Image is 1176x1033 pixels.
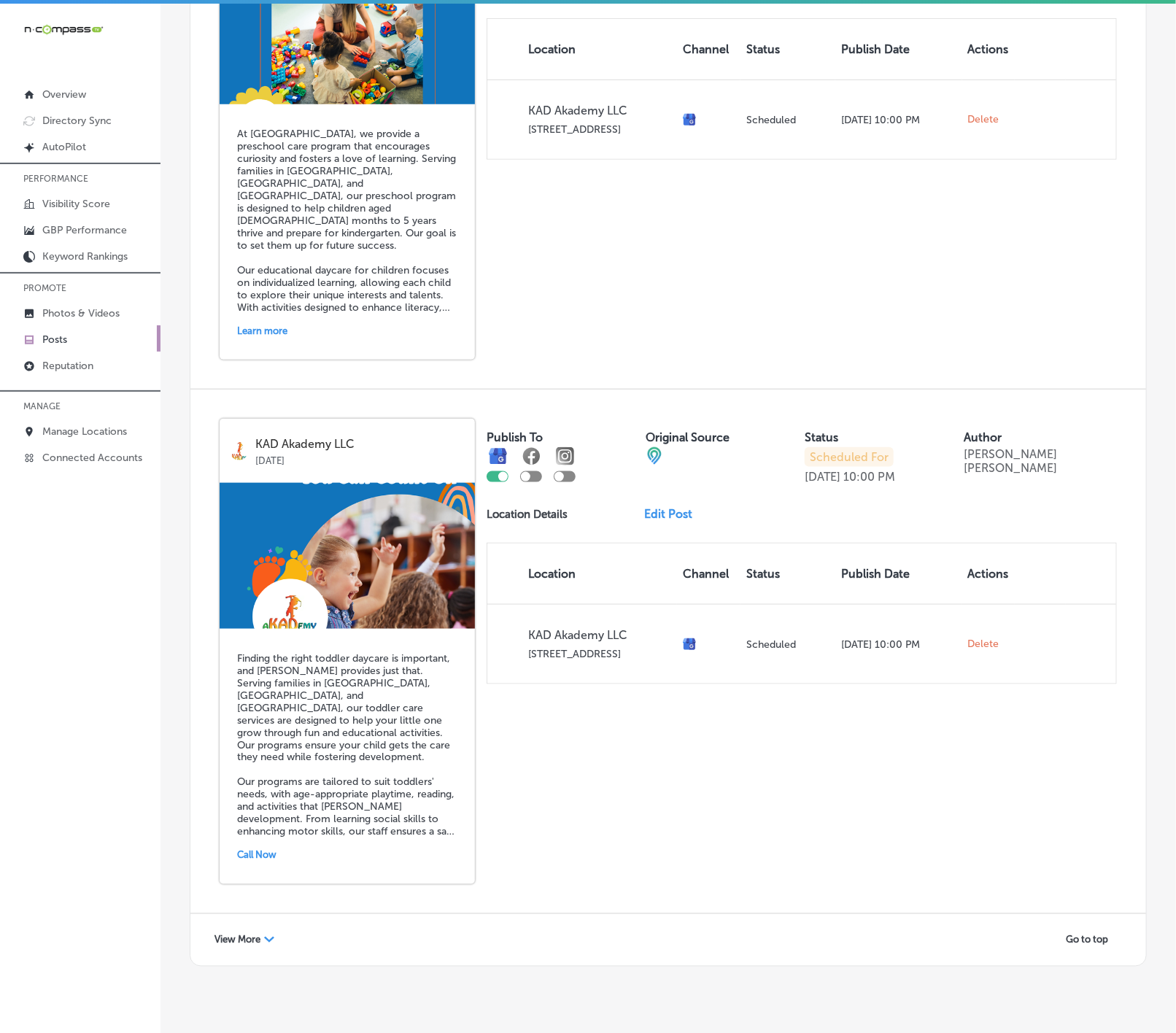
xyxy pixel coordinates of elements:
th: Location [487,19,677,80]
p: AutoPilot [42,141,86,153]
p: [DATE] 10:00 PM [841,638,956,651]
label: Original Source [646,430,730,444]
a: Edit Post [644,507,704,521]
p: Directory Sync [42,115,112,127]
span: Delete [968,113,999,126]
th: Actions [962,19,1015,80]
p: [STREET_ADDRESS] [528,648,671,660]
p: [DATE] 10:00 PM [841,114,956,126]
p: Photos & Videos [42,307,120,320]
p: Location Details [487,508,568,521]
p: [STREET_ADDRESS] [528,123,671,136]
p: [PERSON_NAME] [PERSON_NAME] [964,447,1117,475]
p: KAD Akademy LLC [528,628,671,642]
p: Manage Locations [42,425,127,438]
th: Location [487,543,677,604]
p: Scheduled [746,638,829,651]
img: c2260060-44fb-4ec8-bec3-64ffb23af94fKAD-AKADEMY-22-3.png [220,483,475,629]
p: Scheduled For [805,447,894,467]
p: Scheduled [746,114,829,126]
th: Channel [677,19,740,80]
p: [DATE] [805,470,840,484]
p: KAD Akademy LLC [528,104,671,117]
p: Visibility Score [42,198,110,210]
span: Delete [968,638,999,651]
th: Channel [677,543,740,604]
label: Status [805,430,838,444]
th: Status [740,543,835,604]
span: View More [214,935,260,945]
p: Overview [42,88,86,101]
p: 10:00 PM [843,470,895,484]
img: logo [230,442,248,460]
p: Posts [42,333,67,346]
p: GBP Performance [42,224,127,236]
th: Actions [962,543,1015,604]
label: Author [964,430,1002,444]
th: Publish Date [835,543,962,604]
span: Go to top [1066,935,1108,945]
p: Connected Accounts [42,452,142,464]
img: cba84b02adce74ede1fb4a8549a95eca.png [646,447,663,465]
h5: Finding the right toddler daycare is important, and [PERSON_NAME] provides just that. Serving fam... [237,652,457,838]
h5: At [GEOGRAPHIC_DATA], we provide a preschool care program that encourages curiosity and fosters a... [237,128,457,314]
th: Status [740,19,835,80]
th: Publish Date [835,19,962,80]
label: Publish To [487,430,543,444]
img: 660ab0bf-5cc7-4cb8-ba1c-48b5ae0f18e60NCTV_CLogo_TV_Black_-500x88.png [23,23,104,36]
p: KAD Akademy LLC [255,438,465,451]
p: Keyword Rankings [42,250,128,263]
p: [DATE] [255,451,465,466]
p: Reputation [42,360,93,372]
